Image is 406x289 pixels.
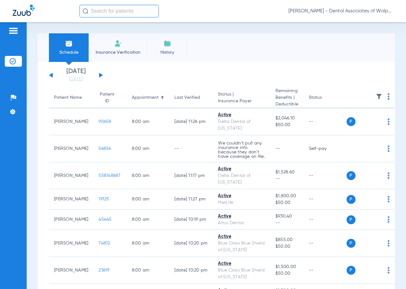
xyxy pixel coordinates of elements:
span: 90658 [98,119,111,124]
td: [PERSON_NAME] [49,257,93,284]
div: Last Verified [174,94,200,101]
td: [DATE] 10:19 PM [169,210,213,230]
td: [PERSON_NAME] [49,108,93,135]
img: group-dot-blue.svg [388,118,389,125]
div: Delta Dental of [US_STATE] [218,118,265,132]
span: Deductible [275,101,299,108]
span: P [347,239,355,248]
img: group-dot-blue.svg [388,172,389,179]
td: [PERSON_NAME] [49,162,93,189]
td: -- [169,135,213,162]
div: Last Verified [174,94,208,101]
img: group-dot-blue.svg [388,216,389,223]
span: $1,528.60 [275,169,299,176]
div: Patient ID [98,91,121,104]
td: [DATE] 10:20 PM [169,230,213,257]
td: [DATE] 11:17 PM [169,162,213,189]
img: Manual Insurance Verification [114,40,122,47]
span: $1,800.00 [275,193,299,199]
td: 8:00 AM [127,189,169,210]
td: 8:00 AM [127,210,169,230]
span: 19125 [98,197,109,201]
img: hamburger-icon [8,27,18,35]
span: -- [275,220,299,226]
td: [DATE] 10:20 PM [169,257,213,284]
span: P [347,195,355,204]
span: $50.00 [275,122,299,128]
td: -- [304,162,347,189]
span: 74812 [98,241,110,245]
th: Status [304,88,347,108]
input: Search for patients [79,5,159,17]
div: Appointment [132,94,164,101]
span: $2,046.10 [275,115,299,122]
div: Active [218,193,265,199]
div: MetLife [218,199,265,206]
td: Self-pay [304,135,347,162]
td: 8:00 AM [127,162,169,189]
span: $50.00 [275,270,299,277]
td: 8:00 AM [127,135,169,162]
span: [PERSON_NAME] - Dental Associates of Walpole [288,8,393,14]
img: filter.svg [376,93,382,100]
span: 45445 [98,217,112,222]
td: -- [304,210,347,230]
div: Delta Dental of [US_STATE] [218,172,265,186]
span: 23619 [98,268,109,272]
td: -- [304,108,347,135]
span: Insurance Verification [93,49,143,56]
div: Active [218,260,265,267]
td: [PERSON_NAME] [49,210,93,230]
td: [PERSON_NAME] [49,135,93,162]
div: Active [218,233,265,240]
span: 56856 [98,146,111,151]
span: P [347,266,355,275]
img: Schedule [65,40,73,47]
td: [PERSON_NAME] [49,230,93,257]
img: group-dot-blue.svg [388,240,389,246]
span: $50.00 [275,199,299,206]
img: group-dot-blue.svg [388,93,389,100]
td: 8:00 AM [127,257,169,284]
td: -- [304,230,347,257]
span: P [347,215,355,224]
td: 8:00 AM [127,230,169,257]
span: Schedule [54,49,84,56]
td: [PERSON_NAME] [49,189,93,210]
th: Status | [213,88,270,108]
div: Patient ID [98,91,116,104]
span: $50.00 [275,243,299,250]
span: $930.40 [275,213,299,220]
th: Remaining Benefits | [270,88,304,108]
div: Chat Widget [374,259,406,289]
div: Active [218,213,265,220]
span: P [347,171,355,180]
span: Insurance Payer [218,98,265,104]
div: Appointment [132,94,159,101]
span: $1,500.00 [275,264,299,270]
div: Blue Cross Blue Shield of [US_STATE] [218,267,265,280]
span: 558148687 [98,173,120,178]
td: -- [304,257,347,284]
td: [DATE] 11:27 PM [169,189,213,210]
div: Patient Name [54,94,88,101]
td: 8:00 AM [127,108,169,135]
span: History [152,49,182,56]
td: [DATE] 11:26 PM [169,108,213,135]
img: group-dot-blue.svg [388,196,389,202]
img: group-dot-blue.svg [388,145,389,152]
span: -- [275,176,299,182]
div: Blue Cross Blue Shield of [US_STATE] [218,240,265,253]
span: P [347,117,355,126]
img: Search Icon [83,8,88,14]
div: Altus Dental [218,220,265,226]
img: History [164,40,171,47]
div: Active [218,166,265,172]
td: -- [304,189,347,210]
span: $855.00 [275,237,299,243]
a: [DATE] [57,76,95,82]
div: Active [218,112,265,118]
span: -- [275,146,280,151]
p: We couldn’t pull any insurance info because they don’t have coverage on file. [218,141,265,159]
li: [DATE] [57,68,95,82]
